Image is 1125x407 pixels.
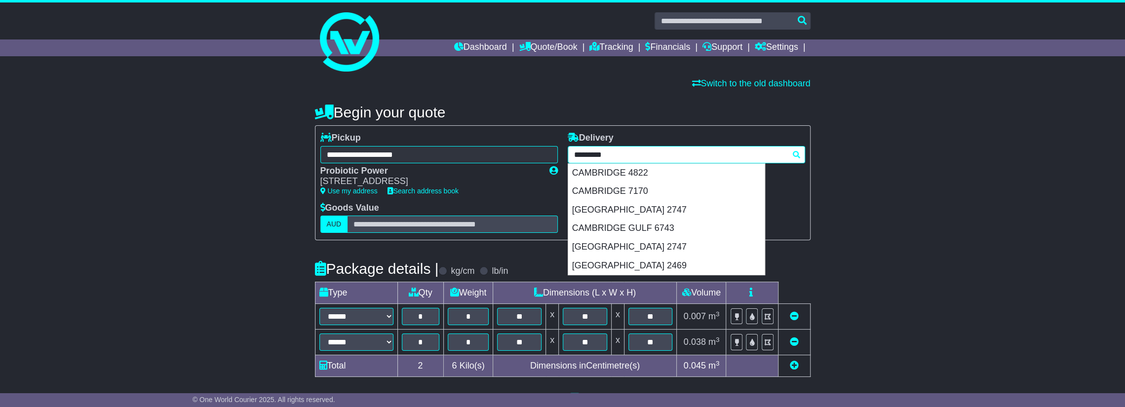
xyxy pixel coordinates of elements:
[677,282,726,304] td: Volume
[568,219,765,238] div: CAMBRIDGE GULF 6743
[568,182,765,201] div: CAMBRIDGE 7170
[546,304,559,330] td: x
[702,39,742,56] a: Support
[790,337,799,347] a: Remove this item
[568,164,765,183] div: CAMBRIDGE 4822
[716,310,720,318] sup: 3
[589,39,633,56] a: Tracking
[716,360,720,367] sup: 3
[443,355,493,377] td: Kilo(s)
[684,311,706,321] span: 0.007
[708,311,720,321] span: m
[611,330,624,355] td: x
[315,355,397,377] td: Total
[320,176,540,187] div: [STREET_ADDRESS]
[568,133,614,144] label: Delivery
[493,282,677,304] td: Dimensions (L x W x H)
[716,336,720,343] sup: 3
[645,39,690,56] a: Financials
[320,187,378,195] a: Use my address
[519,39,577,56] a: Quote/Book
[397,355,443,377] td: 2
[320,216,348,233] label: AUD
[443,282,493,304] td: Weight
[193,396,335,404] span: © One World Courier 2025. All rights reserved.
[684,361,706,370] span: 0.045
[320,203,379,214] label: Goods Value
[451,266,474,277] label: kg/cm
[388,187,459,195] a: Search address book
[790,361,799,370] a: Add new item
[315,282,397,304] td: Type
[493,355,677,377] td: Dimensions in Centimetre(s)
[315,260,439,277] h4: Package details |
[708,337,720,347] span: m
[790,311,799,321] a: Remove this item
[315,104,811,120] h4: Begin your quote
[708,361,720,370] span: m
[568,201,765,220] div: [GEOGRAPHIC_DATA] 2747
[755,39,798,56] a: Settings
[546,330,559,355] td: x
[611,304,624,330] td: x
[692,78,810,88] a: Switch to the old dashboard
[568,257,765,275] div: [GEOGRAPHIC_DATA] 2469
[452,361,457,370] span: 6
[397,282,443,304] td: Qty
[320,166,540,177] div: Probiotic Power
[492,266,508,277] label: lb/in
[684,337,706,347] span: 0.038
[320,133,361,144] label: Pickup
[568,238,765,257] div: [GEOGRAPHIC_DATA] 2747
[454,39,507,56] a: Dashboard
